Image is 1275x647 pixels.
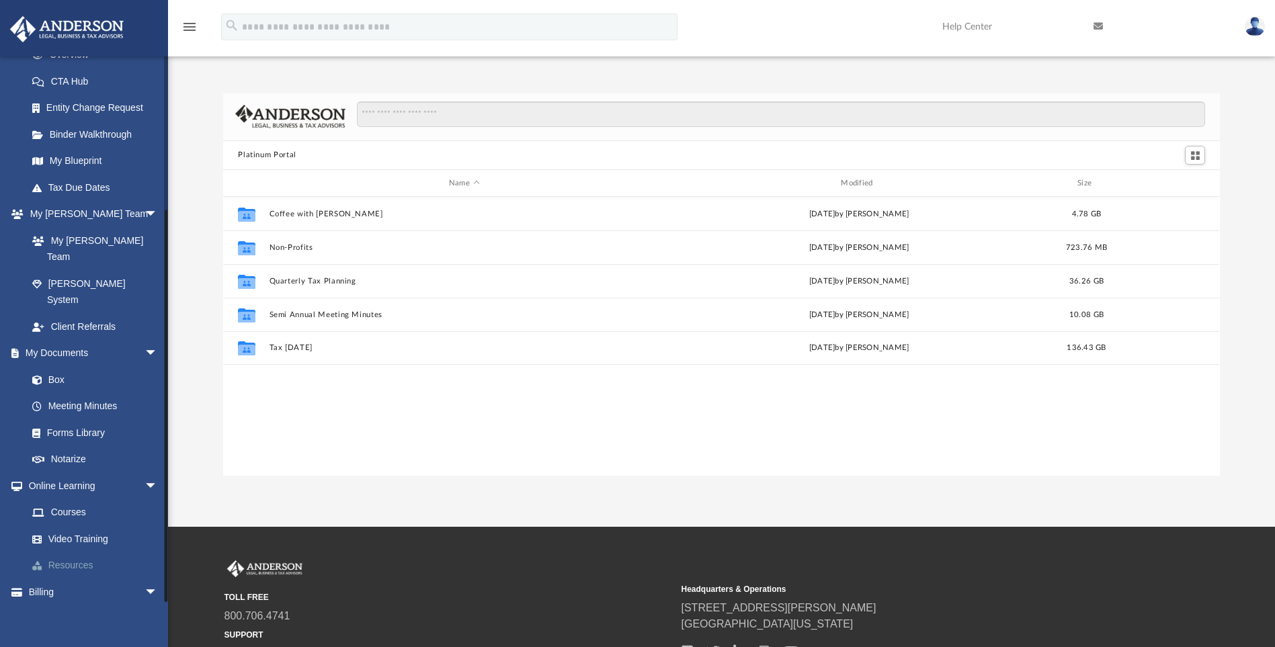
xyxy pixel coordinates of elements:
a: Online Learningarrow_drop_down [9,472,178,499]
a: Client Referrals [19,313,171,340]
a: [STREET_ADDRESS][PERSON_NAME] [682,602,876,613]
a: Entity Change Request [19,95,178,122]
div: [DATE] by [PERSON_NAME] [665,343,1054,355]
a: Meeting Minutes [19,393,171,420]
div: Name [269,177,659,189]
img: User Pic [1245,17,1265,36]
button: Semi Annual Meeting Minutes [270,310,659,319]
a: Notarize [19,446,171,473]
div: [DATE] by [PERSON_NAME] [665,309,1054,321]
small: SUPPORT [224,629,672,641]
a: Courses [19,499,178,526]
a: My [PERSON_NAME] Teamarrow_drop_down [9,201,171,228]
button: Quarterly Tax Planning [270,277,659,286]
a: menu [181,26,198,35]
small: Headquarters & Operations [682,583,1129,595]
div: id [1120,177,1214,189]
div: [DATE] by [PERSON_NAME] [665,242,1054,254]
span: arrow_drop_down [145,340,171,368]
div: [DATE] by [PERSON_NAME] [665,208,1054,220]
div: Modified [664,177,1054,189]
div: Size [1060,177,1114,189]
button: Platinum Portal [238,149,296,161]
a: CTA Hub [19,68,178,95]
a: My Blueprint [19,148,171,175]
span: 723.76 MB [1066,244,1107,251]
i: menu [181,19,198,35]
a: [GEOGRAPHIC_DATA][US_STATE] [682,618,854,630]
a: Tax Due Dates [19,174,178,201]
span: 36.26 GB [1069,277,1104,285]
a: My Documentsarrow_drop_down [9,340,171,367]
button: Switch to Grid View [1185,146,1205,165]
img: Anderson Advisors Platinum Portal [6,16,128,42]
span: arrow_drop_down [145,201,171,228]
a: Resources [19,552,178,579]
button: Coffee with [PERSON_NAME] [270,210,659,218]
button: Tax [DATE] [270,344,659,353]
span: 10.08 GB [1069,311,1104,318]
a: [PERSON_NAME] System [19,270,171,313]
a: Video Training [19,525,171,552]
span: 4.78 GB [1072,210,1102,218]
img: Anderson Advisors Platinum Portal [224,560,305,578]
div: grid [223,197,1219,475]
span: 136.43 GB [1067,345,1106,352]
a: Forms Library [19,419,165,446]
a: My [PERSON_NAME] Team [19,227,165,270]
span: arrow_drop_down [145,578,171,606]
a: Billingarrow_drop_down [9,578,178,605]
input: Search files and folders [357,101,1205,127]
a: 800.706.4741 [224,610,290,621]
a: Box [19,366,165,393]
div: [DATE] by [PERSON_NAME] [665,275,1054,288]
div: id [229,177,263,189]
button: Non-Profits [270,243,659,252]
small: TOLL FREE [224,591,672,603]
i: search [224,18,239,33]
a: Binder Walkthrough [19,121,178,148]
span: arrow_drop_down [145,472,171,500]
